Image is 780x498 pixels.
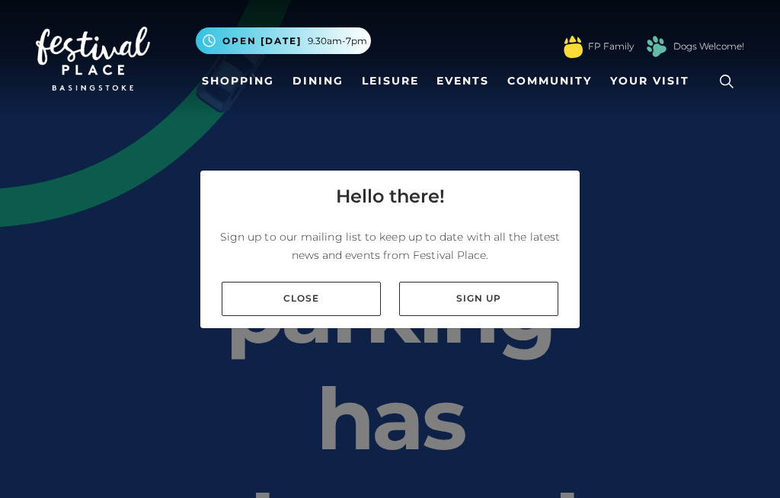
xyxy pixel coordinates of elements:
h4: Hello there! [336,183,445,210]
a: Events [430,67,495,95]
a: Dining [286,67,350,95]
a: Your Visit [604,67,703,95]
a: Community [501,67,598,95]
img: Festival Place Logo [36,27,150,91]
a: Dogs Welcome! [673,40,744,53]
a: Close [222,282,381,316]
span: Your Visit [610,73,689,89]
p: Sign up to our mailing list to keep up to date with all the latest news and events from Festival ... [213,228,567,264]
span: Open [DATE] [222,34,302,48]
span: 9.30am-7pm [308,34,367,48]
a: Leisure [356,67,425,95]
a: Sign up [399,282,558,316]
button: Open [DATE] 9.30am-7pm [196,27,371,54]
a: FP Family [588,40,634,53]
a: Shopping [196,67,280,95]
